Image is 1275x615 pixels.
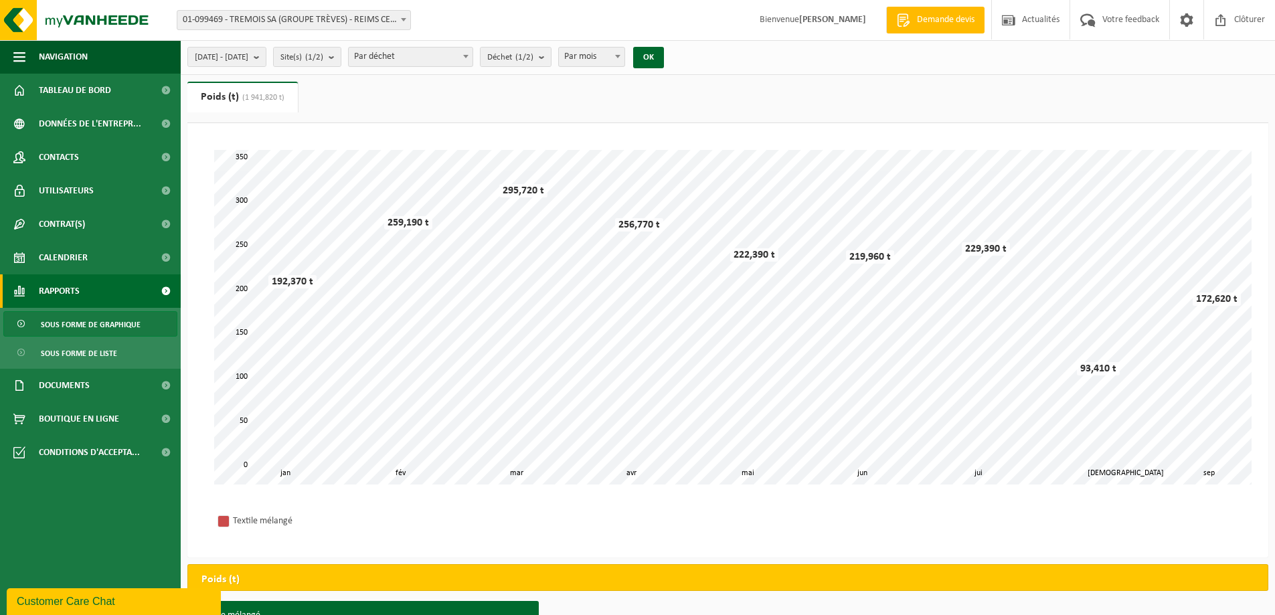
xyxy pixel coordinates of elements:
[499,184,547,197] div: 295,720 t
[305,53,323,62] count: (1/2)
[177,10,411,30] span: 01-099469 - TREMOIS SA (GROUPE TRÈVES) - REIMS CEDEX 2
[39,369,90,402] span: Documents
[7,586,224,615] iframe: chat widget
[39,141,79,174] span: Contacts
[39,274,80,308] span: Rapports
[799,15,866,25] strong: [PERSON_NAME]
[39,241,88,274] span: Calendrier
[39,402,119,436] span: Boutique en ligne
[515,53,533,62] count: (1/2)
[195,48,248,68] span: [DATE] - [DATE]
[233,513,407,529] div: Textile mélangé
[348,47,473,67] span: Par déchet
[39,107,141,141] span: Données de l'entrepr...
[349,48,473,66] span: Par déchet
[187,47,266,67] button: [DATE] - [DATE]
[188,565,253,594] h2: Poids (t)
[384,216,432,230] div: 259,190 t
[480,47,551,67] button: Déchet(1/2)
[3,311,177,337] a: Sous forme de graphique
[239,94,284,102] span: (1 941,820 t)
[3,340,177,365] a: Sous forme de liste
[558,47,625,67] span: Par mois
[615,218,663,232] div: 256,770 t
[633,47,664,68] button: OK
[730,248,778,262] div: 222,390 t
[41,312,141,337] span: Sous forme de graphique
[268,275,317,288] div: 192,370 t
[846,250,894,264] div: 219,960 t
[39,207,85,241] span: Contrat(s)
[487,48,533,68] span: Déchet
[41,341,117,366] span: Sous forme de liste
[962,242,1010,256] div: 229,390 t
[177,11,410,29] span: 01-099469 - TREMOIS SA (GROUPE TRÈVES) - REIMS CEDEX 2
[559,48,624,66] span: Par mois
[39,74,111,107] span: Tableau de bord
[273,47,341,67] button: Site(s)(1/2)
[1077,362,1120,375] div: 93,410 t
[187,82,298,112] a: Poids (t)
[914,13,978,27] span: Demande devis
[39,436,140,469] span: Conditions d'accepta...
[280,48,323,68] span: Site(s)
[1193,292,1241,306] div: 172,620 t
[39,40,88,74] span: Navigation
[39,174,94,207] span: Utilisateurs
[886,7,985,33] a: Demande devis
